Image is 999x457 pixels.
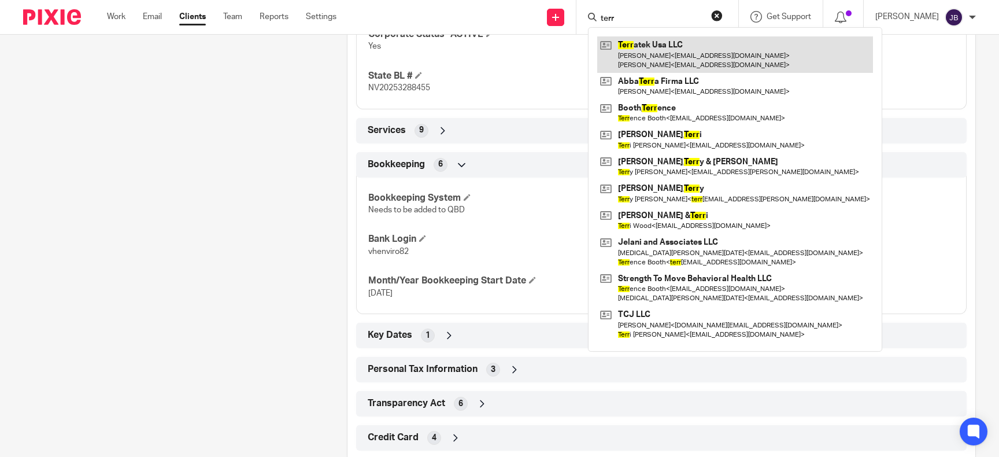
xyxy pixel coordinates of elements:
[711,10,723,21] button: Clear
[23,9,81,25] img: Pixie
[438,159,443,170] span: 6
[368,289,393,297] span: [DATE]
[260,11,288,23] a: Reports
[368,248,409,256] span: vhenviro82
[368,124,406,137] span: Services
[419,124,424,136] span: 9
[368,206,465,214] span: Needs to be added to QBD
[368,42,381,50] span: Yes
[368,233,661,245] h4: Bank Login
[306,11,336,23] a: Settings
[368,363,478,375] span: Personal Tax Information
[368,275,661,287] h4: Month/Year Bookkeeping Start Date
[767,13,811,21] span: Get Support
[107,11,125,23] a: Work
[368,397,445,410] span: Transparency Act
[223,11,242,23] a: Team
[875,11,939,23] p: [PERSON_NAME]
[945,8,963,27] img: svg%3E
[368,159,425,171] span: Bookkeeping
[143,11,162,23] a: Email
[368,192,661,204] h4: Bookkeeping System
[368,432,419,444] span: Credit Card
[458,398,463,410] span: 6
[368,329,412,341] span: Key Dates
[368,84,430,92] span: NV20253288455
[432,432,436,444] span: 4
[491,364,495,375] span: 3
[600,14,704,24] input: Search
[179,11,206,23] a: Clients
[425,330,430,341] span: 1
[368,70,661,82] h4: State BL #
